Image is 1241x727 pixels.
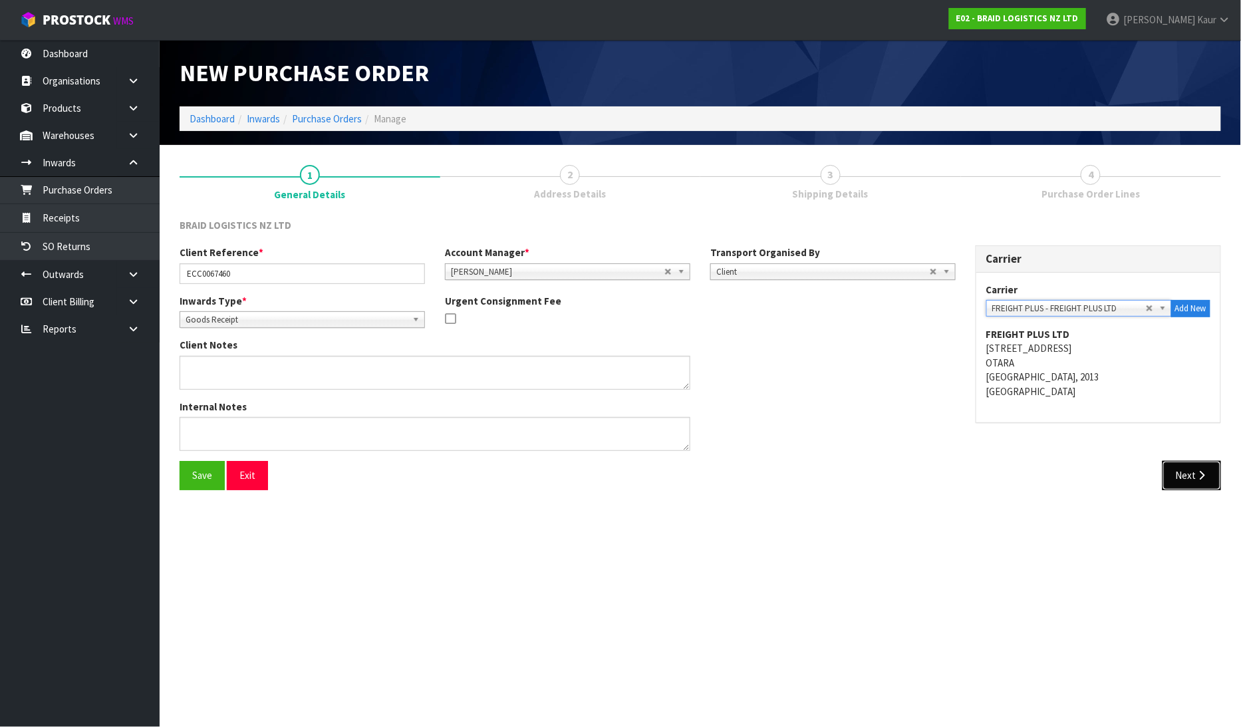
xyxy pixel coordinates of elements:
[20,11,37,28] img: cube-alt.png
[1041,187,1140,201] span: Purchase Order Lines
[534,187,606,201] span: Address Details
[180,294,247,308] label: Inwards Type
[560,165,580,185] span: 2
[247,112,280,125] a: Inwards
[821,165,841,185] span: 3
[793,187,869,201] span: Shipping Details
[186,312,407,328] span: Goods Receipt
[190,112,235,125] a: Dashboard
[180,58,429,88] span: New Purchase Order
[180,219,291,231] span: BRAID LOGISTICS NZ LTD
[956,13,1079,24] strong: E02 - BRAID LOGISTICS NZ LTD
[1197,13,1216,26] span: Kaur
[1163,461,1221,490] button: Next
[716,264,930,280] span: Client
[710,245,820,259] label: Transport Organised By
[1081,165,1101,185] span: 4
[180,400,247,414] label: Internal Notes
[1171,300,1210,317] button: Add New
[292,112,362,125] a: Purchase Orders
[113,15,134,27] small: WMS
[992,301,1146,317] span: FREIGHT PLUS - FREIGHT PLUS LTD
[374,112,406,125] span: Manage
[1123,13,1195,26] span: [PERSON_NAME]
[274,188,345,202] span: General Details
[986,253,1210,265] h3: Carrier
[445,245,529,259] label: Account Manager
[180,245,263,259] label: Client Reference
[180,338,237,352] label: Client Notes
[949,8,1086,29] a: E02 - BRAID LOGISTICS NZ LTD
[180,208,1221,500] span: General Details
[451,264,664,280] span: [PERSON_NAME]
[180,263,425,284] input: Client Reference
[180,461,225,490] button: Save
[986,328,1070,341] strong: FREIGHT PLUS LTD
[227,461,268,490] button: Exit
[43,11,110,29] span: ProStock
[445,294,561,308] label: Urgent Consignment Fee
[986,283,1018,297] label: Carrier
[300,165,320,185] span: 1
[986,327,1210,398] address: [STREET_ADDRESS] OTARA [GEOGRAPHIC_DATA], 2013 [GEOGRAPHIC_DATA]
